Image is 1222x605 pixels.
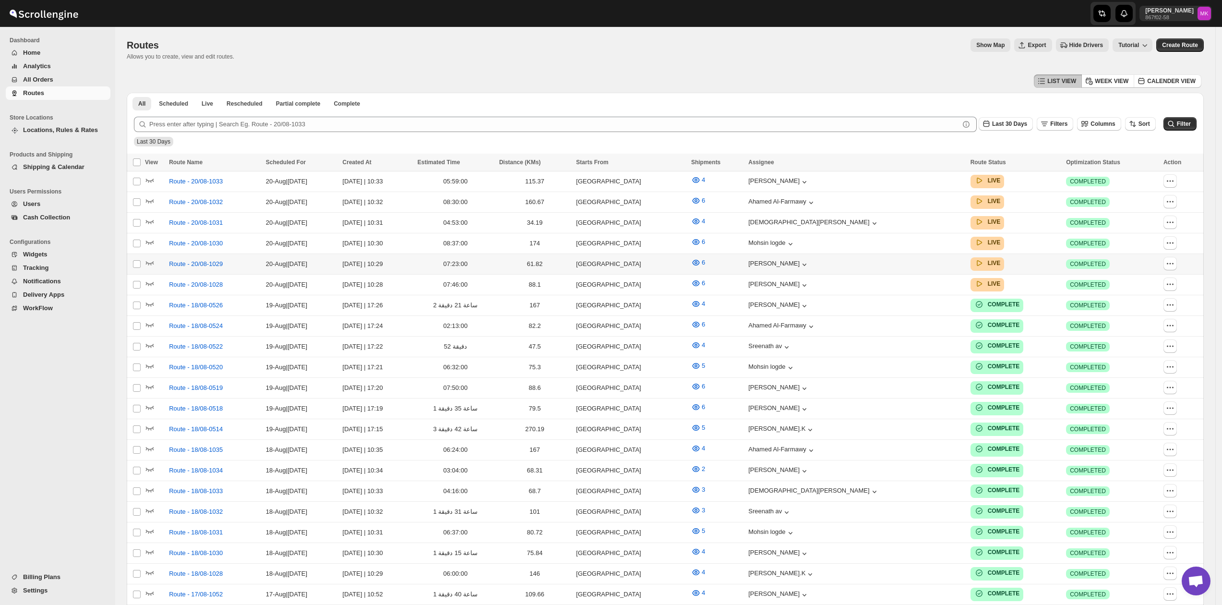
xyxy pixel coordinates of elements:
span: 5 [702,362,705,369]
span: Distance (KMs) [499,159,541,166]
span: 20-Aug | [DATE] [266,219,307,226]
span: 3 [702,507,705,514]
button: Sreenath av [748,342,791,352]
button: 2 [685,461,711,477]
span: 20-Aug | [DATE] [266,260,307,267]
b: COMPLETE [988,322,1020,328]
div: [PERSON_NAME].K [748,569,815,579]
button: COMPLETE [974,568,1020,578]
span: Assignee [748,159,774,166]
span: Live [202,100,213,108]
button: 4 [685,338,711,353]
span: All [138,100,145,108]
button: Last 30 Days [979,117,1033,131]
button: Route - 20/08-1030 [163,236,228,251]
span: Analytics [23,62,51,70]
span: 6 [702,238,705,245]
span: Cash Collection [23,214,70,221]
div: 05:59:00 [418,177,493,186]
button: Billing Plans [6,570,110,584]
span: 4 [702,218,705,225]
span: Route - 18/08-1033 [169,486,223,496]
button: COMPLETE [974,320,1020,330]
input: Press enter after typing | Search Eg. Route - 20/08-1033 [149,117,959,132]
button: WEEK VIEW [1081,74,1134,88]
div: 08:30:00 [418,197,493,207]
button: COMPLETE [974,403,1020,412]
button: [PERSON_NAME] [748,549,809,558]
div: [GEOGRAPHIC_DATA] [576,301,685,310]
button: LIVE [974,196,1001,206]
span: Tracking [23,264,48,271]
span: Route - 18/08-1035 [169,445,223,455]
span: 20-Aug | [DATE] [266,240,307,247]
span: Sort [1138,121,1150,127]
span: Settings [23,587,48,594]
div: [PERSON_NAME] [748,177,809,187]
button: Route - 17/08-1052 [163,587,228,602]
div: [DATE] | 10:31 [343,218,412,228]
button: Route - 18/08-0522 [163,339,228,354]
button: Route - 18/08-0524 [163,318,228,334]
span: Shipments [691,159,720,166]
button: Ahamed Al-Farmawy [748,322,816,331]
button: 4 [685,296,711,312]
button: 5 [685,523,711,539]
b: LIVE [988,218,1001,225]
span: 5 [702,527,705,534]
span: Notifications [23,278,61,285]
button: COMPLETE [974,341,1020,351]
div: [DATE] | 10:28 [343,280,412,290]
button: 4 [685,172,711,188]
div: [DATE] | 10:33 [343,177,412,186]
span: Route - 18/08-0518 [169,404,223,413]
span: Products and Shipping [10,151,110,158]
div: 115.37 [499,177,570,186]
span: View [145,159,158,166]
button: Delivery Apps [6,288,110,302]
button: Route - 18/08-1028 [163,566,228,581]
button: 4 [685,544,711,559]
button: COMPLETE [974,589,1020,598]
button: Hide Drivers [1056,38,1109,52]
button: Route - 18/08-1032 [163,504,228,520]
span: 20-Aug | [DATE] [266,178,307,185]
span: Starts From [576,159,608,166]
div: Ahamed Al-Farmawy [748,446,816,455]
button: COMPLETE [974,485,1020,495]
span: Rescheduled [227,100,263,108]
button: Mohsin logde [748,239,795,249]
button: Route - 18/08-0514 [163,422,228,437]
button: Notifications [6,275,110,288]
span: Route - 18/08-1034 [169,466,223,475]
span: Last 30 Days [137,138,170,145]
div: 88.1 [499,280,570,290]
span: Route - 18/08-1032 [169,507,223,517]
div: Mohsin logde [748,528,795,538]
div: [GEOGRAPHIC_DATA] [576,239,685,248]
span: COMPLETED [1070,240,1106,247]
button: Route - 18/08-1034 [163,463,228,478]
span: Route - 18/08-1030 [169,548,223,558]
p: Allows you to create, view and edit routes. [127,53,234,60]
span: 2 [702,465,705,472]
button: Route - 20/08-1031 [163,215,228,230]
span: Dashboard [10,36,110,44]
button: LIVE [974,217,1001,227]
button: COMPLETE [974,362,1020,371]
span: Route - 20/08-1033 [169,177,223,186]
button: Sort [1125,117,1156,131]
button: Sreenath av [748,508,791,517]
span: 6 [702,279,705,287]
div: Mohsin logde [748,363,795,373]
button: Export [1014,38,1052,52]
b: COMPLETE [988,384,1020,390]
b: LIVE [988,239,1001,246]
button: 6 [685,234,711,250]
span: Routes [127,40,159,50]
span: 4 [702,548,705,555]
button: Ahamed Al-Farmawy [748,198,816,207]
span: Filters [1050,121,1067,127]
